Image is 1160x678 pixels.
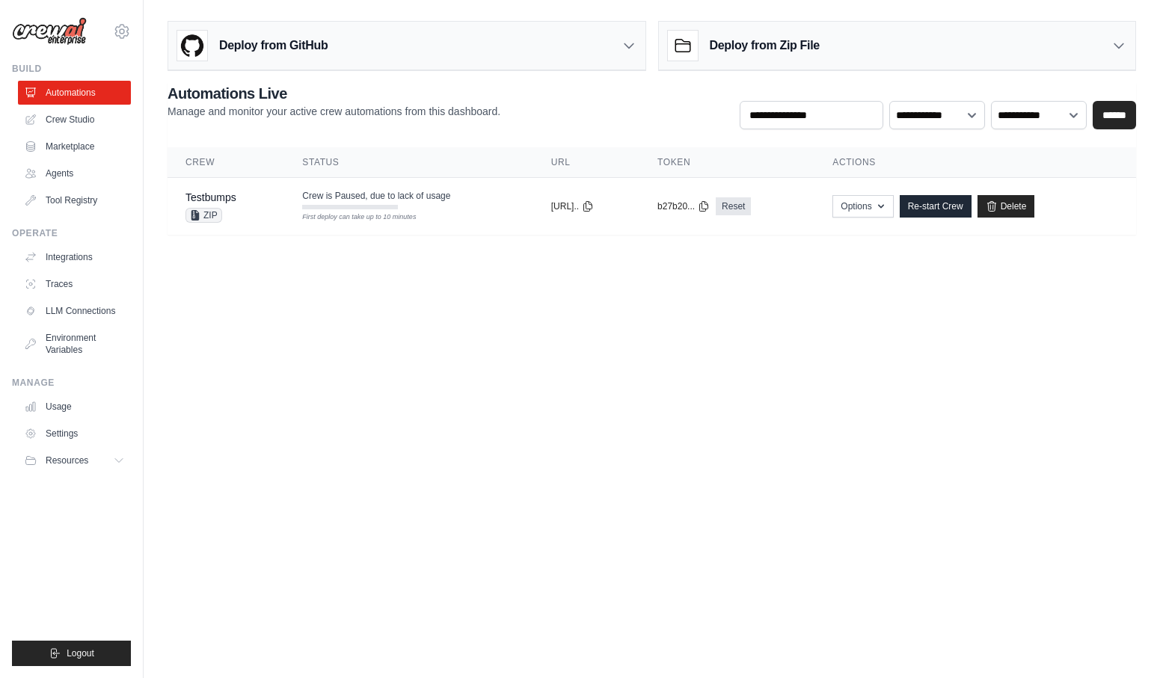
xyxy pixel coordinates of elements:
[12,17,87,46] img: Logo
[12,377,131,389] div: Manage
[12,63,131,75] div: Build
[18,108,131,132] a: Crew Studio
[177,31,207,61] img: GitHub Logo
[18,272,131,296] a: Traces
[168,83,500,104] h2: Automations Live
[168,104,500,119] p: Manage and monitor your active crew automations from this dashboard.
[18,81,131,105] a: Automations
[978,195,1035,218] a: Delete
[219,37,328,55] h3: Deploy from GitHub
[46,454,88,466] span: Resources
[18,422,131,446] a: Settings
[185,191,236,203] a: Testbumps
[67,647,94,659] span: Logout
[639,147,814,178] th: Token
[18,188,131,212] a: Tool Registry
[657,200,710,212] button: b27b20...
[814,147,1136,178] th: Actions
[18,449,131,472] button: Resources
[18,161,131,185] a: Agents
[710,37,820,55] h3: Deploy from Zip File
[18,395,131,419] a: Usage
[168,147,284,178] th: Crew
[18,135,131,158] a: Marketplace
[533,147,639,178] th: URL
[12,641,131,666] button: Logout
[832,195,893,218] button: Options
[12,227,131,239] div: Operate
[900,195,972,218] a: Re-start Crew
[185,208,222,223] span: ZIP
[302,190,450,202] span: Crew is Paused, due to lack of usage
[18,299,131,323] a: LLM Connections
[302,212,398,223] div: First deploy can take up to 10 minutes
[716,197,751,215] a: Reset
[18,245,131,269] a: Integrations
[284,147,533,178] th: Status
[18,326,131,362] a: Environment Variables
